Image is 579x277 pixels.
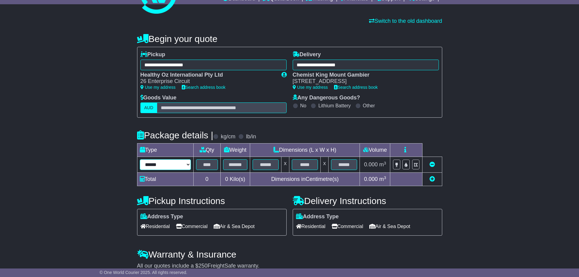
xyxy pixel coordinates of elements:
h4: Package details | [137,130,213,140]
label: lb/in [246,133,256,140]
td: Type [137,144,193,157]
h4: Pickup Instructions [137,196,287,206]
a: Use my address [140,85,176,90]
span: Commercial [332,222,363,231]
label: kg/cm [221,133,235,140]
div: Chemist King Mount Gambier [293,72,433,78]
sup: 3 [384,161,386,165]
label: Pickup [140,51,165,58]
span: 250 [198,263,208,269]
span: m [379,161,386,168]
span: 0 [225,176,228,182]
a: Remove this item [429,161,435,168]
td: Dimensions (L x W x H) [250,144,360,157]
label: AUD [140,102,157,113]
a: Add new item [429,176,435,182]
div: [STREET_ADDRESS] [293,78,433,85]
sup: 3 [384,175,386,180]
span: 0.000 [364,161,378,168]
label: Any Dangerous Goods? [293,95,360,101]
h4: Warranty & Insurance [137,249,442,259]
span: Air & Sea Depot [214,222,255,231]
a: Search address book [182,85,226,90]
td: Dimensions in Centimetre(s) [250,173,360,186]
label: Delivery [293,51,321,58]
a: Search address book [334,85,378,90]
label: Address Type [140,213,183,220]
td: Weight [220,144,250,157]
td: x [281,157,289,173]
td: x [321,157,329,173]
label: Other [363,103,375,109]
a: Use my address [293,85,328,90]
h4: Begin your quote [137,34,442,44]
td: Volume [360,144,390,157]
div: 26 Enterprise Circuit [140,78,275,85]
span: © One World Courier 2025. All rights reserved. [100,270,188,275]
span: Residential [296,222,326,231]
h4: Delivery Instructions [293,196,442,206]
label: Address Type [296,213,339,220]
td: Kilo(s) [220,173,250,186]
span: m [379,176,386,182]
span: Commercial [176,222,208,231]
a: Switch to the old dashboard [369,18,442,24]
td: Total [137,173,193,186]
span: Air & Sea Depot [369,222,410,231]
td: 0 [193,173,220,186]
label: No [300,103,306,109]
div: All our quotes include a $ FreightSafe warranty. [137,263,442,269]
label: Lithium Battery [318,103,351,109]
span: 0.000 [364,176,378,182]
span: Residential [140,222,170,231]
td: Qty [193,144,220,157]
div: Healthy Oz International Pty Ltd [140,72,275,78]
label: Goods Value [140,95,177,101]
